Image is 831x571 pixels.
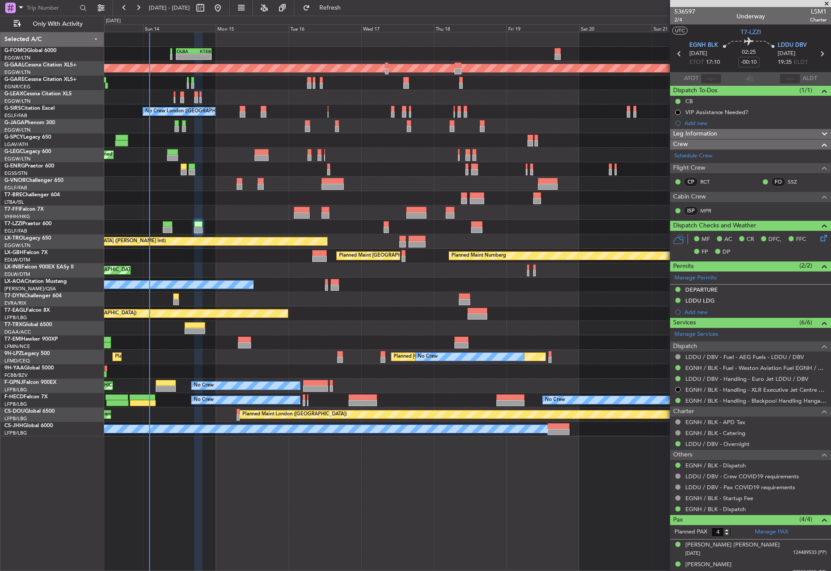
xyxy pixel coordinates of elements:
[684,206,698,216] div: ISP
[4,279,67,284] a: LX-AOACitation Mustang
[70,24,143,32] div: Sat 13
[27,1,77,14] input: Trip Number
[177,49,194,54] div: OLBA
[674,7,695,16] span: 536597
[673,139,688,150] span: Crew
[4,228,27,234] a: EGLF/FAB
[4,48,27,53] span: G-FOMO
[4,293,24,299] span: T7-DYN
[4,366,24,371] span: 9H-YAA
[4,380,23,385] span: F-GPNJ
[4,308,26,313] span: T7-EAGL
[800,318,812,327] span: (6/6)
[4,250,48,255] a: LX-GBHFalcon 7X
[4,55,31,61] a: EGGW/LTN
[689,41,718,50] span: EGNH BLK
[4,213,30,220] a: VHHH/HKG
[4,380,56,385] a: F-GPNJFalcon 900EX
[4,242,31,249] a: EGGW/LTN
[194,54,211,59] div: -
[4,409,55,414] a: CS-DOUGlobal 6500
[4,156,31,162] a: EGGW/LTN
[768,235,782,244] span: DFC,
[794,58,808,67] span: ELDT
[689,58,704,67] span: ETOT
[685,286,718,293] div: DEPARTURE
[4,308,50,313] a: T7-EAGLFalcon 8X
[434,24,506,32] div: Thu 18
[685,561,732,569] div: [PERSON_NAME]
[194,393,214,407] div: No Crew
[742,48,756,57] span: 02:25
[4,98,31,104] a: EGGW/LTN
[4,293,62,299] a: T7-DYNChallenger 604
[194,379,214,392] div: No Crew
[4,106,55,111] a: G-SIRSCitation Excel
[545,393,565,407] div: No Crew
[4,91,72,97] a: G-LEAXCessna Citation XLS
[771,177,786,187] div: FO
[4,236,23,241] span: LX-TRO
[4,337,58,342] a: T7-EMIHawker 900XP
[672,27,688,35] button: UTC
[800,261,812,270] span: (2/2)
[684,119,827,127] div: Add new
[778,41,807,50] span: LDDU DBV
[145,105,238,118] div: No Crew London ([GEOGRAPHIC_DATA])
[702,248,708,257] span: FP
[673,450,692,460] span: Others
[4,120,24,125] span: G-JAGA
[149,4,190,12] span: [DATE] - [DATE]
[800,86,812,95] span: (1/1)
[673,341,697,352] span: Dispatch
[4,351,50,356] a: 9H-LPZLegacy 500
[685,550,700,557] span: [DATE]
[143,24,216,32] div: Sun 14
[674,330,718,339] a: Manage Services
[299,1,351,15] button: Refresh
[673,221,756,231] span: Dispatch Checks and Weather
[4,207,20,212] span: T7-FFI
[4,329,31,335] a: DGAA/ACC
[4,178,63,183] a: G-VNORChallenger 650
[673,261,694,272] span: Permits
[684,74,698,83] span: ATOT
[4,207,44,212] a: T7-FFIFalcon 7X
[685,505,746,513] a: EGNH / BLK - Dispatch
[737,12,765,21] div: Underway
[289,24,361,32] div: Tue 16
[673,407,694,417] span: Charter
[685,462,746,469] a: EGNH / BLK - Dispatch
[418,350,438,363] div: No Crew
[700,207,720,215] a: MPR
[673,163,705,173] span: Flight Crew
[700,178,720,186] a: RCT
[689,49,707,58] span: [DATE]
[4,141,28,148] a: LGAV/ATH
[10,17,95,31] button: Only With Activity
[4,322,22,327] span: T7-TRX
[747,235,754,244] span: CR
[579,24,652,32] div: Sat 20
[4,221,22,226] span: T7-LZZI
[685,364,827,372] a: EGNH / BLK - Fuel - Weston Aviation Fuel EGNH / BLK
[4,366,54,371] a: 9H-YAAGlobal 5000
[685,494,753,502] a: EGNH / BLK - Startup Fee
[4,77,24,82] span: G-GARE
[4,112,27,119] a: EGLF/FAB
[4,170,28,177] a: EGSS/STN
[684,177,698,187] div: CP
[673,86,717,96] span: Dispatch To-Dos
[673,192,706,202] span: Cabin Crew
[4,415,27,422] a: LFPB/LBG
[4,423,53,428] a: CS-JHHGlobal 6000
[652,24,724,32] div: Sun 21
[339,249,477,262] div: Planned Maint [GEOGRAPHIC_DATA] ([GEOGRAPHIC_DATA])
[4,394,24,400] span: F-HECD
[4,271,30,278] a: EDLW/DTM
[23,21,92,27] span: Only With Activity
[451,249,506,262] div: Planned Maint Nurnberg
[242,408,347,421] div: Planned Maint London ([GEOGRAPHIC_DATA])
[685,297,715,304] div: LDDU LDG
[4,257,30,263] a: EDLW/DTM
